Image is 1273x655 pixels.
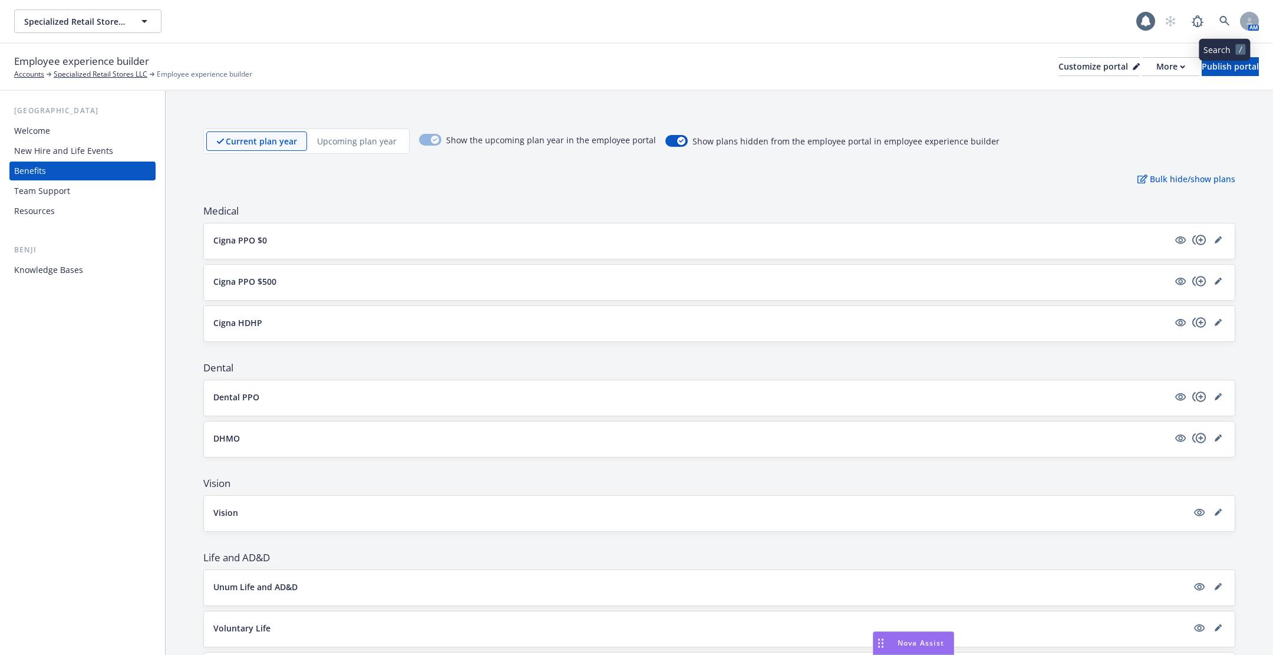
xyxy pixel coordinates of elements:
span: Show plans hidden from the employee portal in employee experience builder [692,135,1000,147]
button: More [1142,57,1199,76]
a: visible [1173,431,1188,445]
a: copyPlus [1192,315,1206,330]
p: Dental PPO [213,391,259,403]
p: Bulk hide/show plans [1137,173,1235,185]
a: visible [1173,315,1188,330]
a: copyPlus [1192,274,1206,288]
a: Accounts [14,69,44,80]
p: Voluntary Life [213,622,271,634]
button: Voluntary Life [213,622,1188,634]
a: Specialized Retail Stores LLC [54,69,147,80]
button: Nova Assist [873,631,954,655]
button: Dental PPO [213,391,1169,403]
span: Employee experience builder [14,54,149,69]
span: Employee experience builder [157,69,252,80]
a: Team Support [9,182,156,200]
span: Nova Assist [898,638,944,648]
p: Cigna HDHP [213,317,262,329]
a: New Hire and Life Events [9,141,156,160]
div: Customize portal [1058,58,1140,75]
button: Customize portal [1058,57,1140,76]
span: Dental [203,361,1235,375]
a: editPencil [1211,233,1225,247]
a: Knowledge Bases [9,261,156,279]
a: editPencil [1211,621,1225,635]
a: editPencil [1211,274,1225,288]
a: copyPlus [1192,431,1206,445]
div: Welcome [14,121,50,140]
a: copyPlus [1192,390,1206,404]
p: Vision [213,506,238,519]
p: DHMO [213,432,240,445]
a: visible [1192,621,1206,635]
a: visible [1173,233,1188,247]
p: Cigna PPO $500 [213,275,276,288]
div: Benefits [14,162,46,180]
a: Resources [9,202,156,220]
button: Cigna PPO $0 [213,234,1169,246]
a: visible [1192,580,1206,594]
button: Vision [213,506,1188,519]
a: editPencil [1211,431,1225,445]
button: Publish portal [1202,57,1259,76]
span: Show the upcoming plan year in the employee portal [446,134,656,149]
a: Search [1213,9,1236,33]
div: More [1156,58,1185,75]
a: editPencil [1211,580,1225,594]
div: [GEOGRAPHIC_DATA] [9,105,156,117]
a: editPencil [1211,505,1225,519]
p: Cigna PPO $0 [213,234,267,246]
div: New Hire and Life Events [14,141,113,160]
div: Knowledge Bases [14,261,83,279]
a: Benefits [9,162,156,180]
div: Drag to move [873,632,888,654]
button: DHMO [213,432,1169,445]
div: Benji [9,244,156,256]
a: editPencil [1211,390,1225,404]
a: Start snowing [1159,9,1182,33]
a: Welcome [9,121,156,140]
div: Publish portal [1202,58,1259,75]
a: editPencil [1211,315,1225,330]
a: visible [1173,274,1188,288]
button: Unum Life and AD&D [213,581,1188,593]
span: Medical [203,204,1235,218]
p: Unum Life and AD&D [213,581,298,593]
a: visible [1173,390,1188,404]
p: Current plan year [226,135,297,147]
div: Team Support [14,182,70,200]
button: Specialized Retail Stores LLC [14,9,161,33]
a: visible [1192,505,1206,519]
p: Upcoming plan year [317,135,397,147]
div: Resources [14,202,55,220]
span: Vision [203,476,1235,491]
a: copyPlus [1192,233,1206,247]
button: Cigna PPO $500 [213,275,1169,288]
span: Life and AD&D [203,551,1235,565]
button: Cigna HDHP [213,317,1169,329]
span: Specialized Retail Stores LLC [24,15,126,28]
a: Report a Bug [1186,9,1209,33]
